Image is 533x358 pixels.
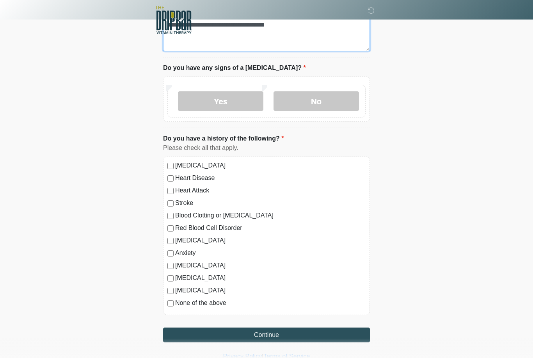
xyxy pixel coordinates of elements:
[167,200,174,207] input: Stroke
[274,91,359,111] label: No
[167,250,174,256] input: Anxiety
[163,328,370,342] button: Continue
[178,91,263,111] label: Yes
[175,186,366,195] label: Heart Attack
[163,63,306,73] label: Do you have any signs of a [MEDICAL_DATA]?
[175,273,366,283] label: [MEDICAL_DATA]
[175,298,366,308] label: None of the above
[167,288,174,294] input: [MEDICAL_DATA]
[175,211,366,220] label: Blood Clotting or [MEDICAL_DATA]
[175,248,366,258] label: Anxiety
[163,134,284,143] label: Do you have a history of the following?
[175,198,366,208] label: Stroke
[167,263,174,269] input: [MEDICAL_DATA]
[175,261,366,270] label: [MEDICAL_DATA]
[167,188,174,194] input: Heart Attack
[175,236,366,245] label: [MEDICAL_DATA]
[167,300,174,306] input: None of the above
[167,238,174,244] input: [MEDICAL_DATA]
[167,163,174,169] input: [MEDICAL_DATA]
[163,143,370,153] div: Please check all that apply.
[155,6,192,34] img: The DRIPBaR - Lubbock Logo
[175,173,366,183] label: Heart Disease
[167,275,174,281] input: [MEDICAL_DATA]
[175,286,366,295] label: [MEDICAL_DATA]
[167,175,174,182] input: Heart Disease
[167,213,174,219] input: Blood Clotting or [MEDICAL_DATA]
[167,225,174,232] input: Red Blood Cell Disorder
[175,161,366,170] label: [MEDICAL_DATA]
[175,223,366,233] label: Red Blood Cell Disorder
